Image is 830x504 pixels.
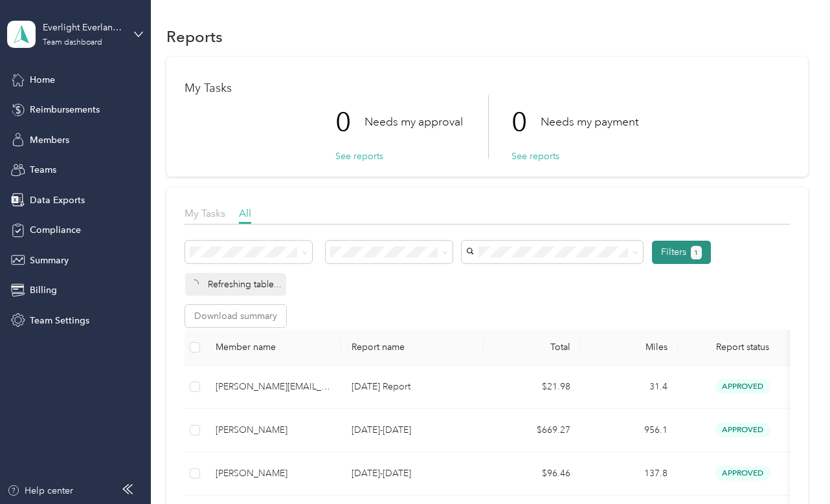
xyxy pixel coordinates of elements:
[205,330,341,366] th: Member name
[511,149,559,163] button: See reports
[185,273,286,296] div: Refreshing table...
[715,466,770,481] span: approved
[715,379,770,394] span: approved
[30,163,56,177] span: Teams
[352,380,473,394] p: [DATE] Report
[541,114,638,130] p: Needs my payment
[341,330,484,366] th: Report name
[484,366,581,409] td: $21.98
[185,207,225,219] span: My Tasks
[581,452,678,496] td: 137.8
[7,484,73,498] button: Help center
[30,103,100,116] span: Reimbursements
[365,114,463,130] p: Needs my approval
[30,283,57,297] span: Billing
[484,452,581,496] td: $96.46
[30,314,89,327] span: Team Settings
[715,422,770,437] span: approved
[591,342,667,353] div: Miles
[239,207,251,219] span: All
[30,73,55,87] span: Home
[216,423,331,437] div: [PERSON_NAME]
[652,241,711,264] button: Filters1
[185,82,789,95] h1: My Tasks
[494,342,570,353] div: Total
[484,409,581,452] td: $669.27
[581,366,678,409] td: 31.4
[352,466,473,481] p: [DATE]-[DATE]
[30,133,69,147] span: Members
[688,342,797,353] span: Report status
[30,223,81,237] span: Compliance
[185,305,286,327] button: Download summary
[335,95,365,149] p: 0
[757,432,830,504] iframe: Everlance-gr Chat Button Frame
[216,342,331,353] div: Member name
[511,95,541,149] p: 0
[216,466,331,481] div: [PERSON_NAME]
[43,39,102,47] div: Team dashboard
[694,247,698,259] span: 1
[30,193,85,207] span: Data Exports
[43,21,124,34] div: Everlight Everlance Account
[335,149,383,163] button: See reports
[581,409,678,452] td: 956.1
[216,380,331,394] div: [PERSON_NAME][EMAIL_ADDRESS][PERSON_NAME][DOMAIN_NAME]
[30,254,69,267] span: Summary
[166,30,223,43] h1: Reports
[352,423,473,437] p: [DATE]-[DATE]
[691,246,702,259] button: 1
